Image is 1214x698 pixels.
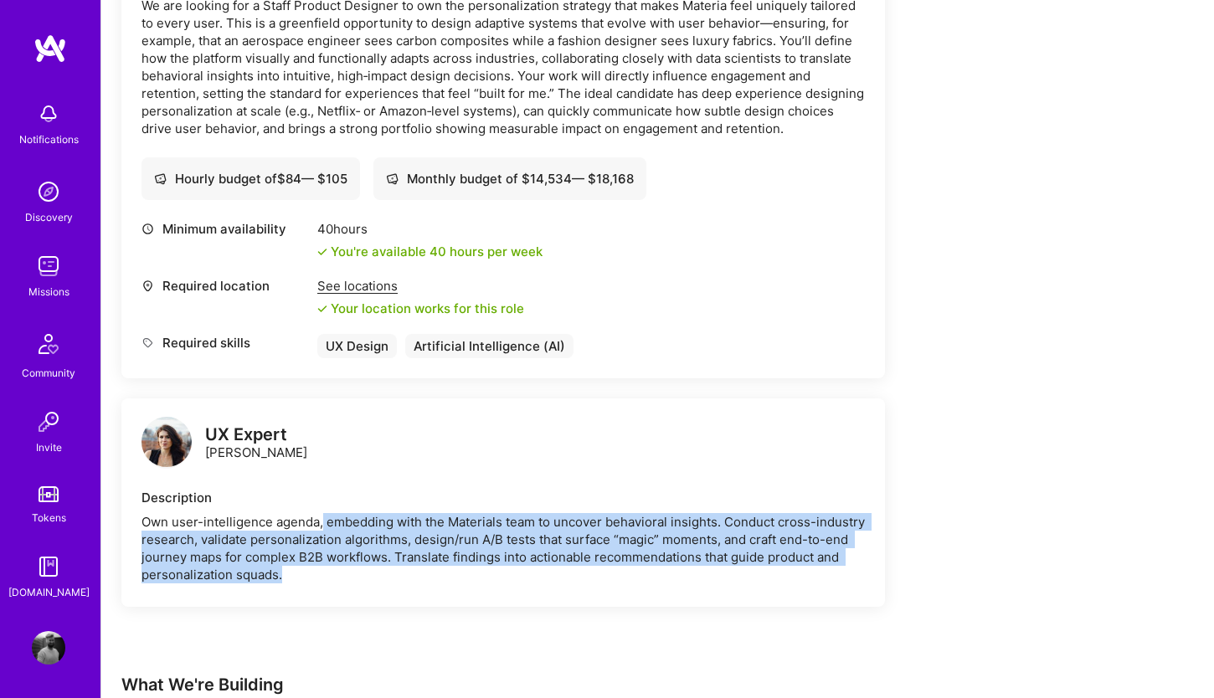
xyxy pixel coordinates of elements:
[205,426,307,461] div: [PERSON_NAME]
[32,405,65,439] img: Invite
[154,172,167,185] i: icon Cash
[141,334,309,352] div: Required skills
[141,417,192,467] img: logo
[317,334,397,358] div: UX Design
[141,220,309,238] div: Minimum availability
[317,277,524,295] div: See locations
[32,550,65,583] img: guide book
[386,170,634,187] div: Monthly budget of $ 14,534 — $ 18,168
[141,417,192,471] a: logo
[33,33,67,64] img: logo
[32,175,65,208] img: discovery
[36,439,62,456] div: Invite
[22,364,75,382] div: Community
[317,220,543,238] div: 40 hours
[317,304,327,314] i: icon Check
[141,489,865,506] div: Description
[317,300,524,317] div: Your location works for this role
[141,223,154,235] i: icon Clock
[19,131,79,148] div: Notifications
[205,426,307,444] div: UX Expert
[32,249,65,283] img: teamwork
[386,172,399,185] i: icon Cash
[8,583,90,601] div: [DOMAIN_NAME]
[141,336,154,349] i: icon Tag
[39,486,59,502] img: tokens
[405,334,574,358] div: Artificial Intelligence (AI)
[141,280,154,292] i: icon Location
[154,170,347,187] div: Hourly budget of $ 84 — $ 105
[25,208,73,226] div: Discovery
[32,631,65,665] img: User Avatar
[28,324,69,364] img: Community
[28,631,69,665] a: User Avatar
[317,243,543,260] div: You're available 40 hours per week
[141,277,309,295] div: Required location
[141,513,865,583] div: Own user-intelligence agenda, embedding with the Materials team to uncover behavioral insights. C...
[32,509,66,526] div: Tokens
[121,674,1126,695] div: What We're Building
[32,97,65,131] img: bell
[28,283,69,300] div: Missions
[317,247,327,257] i: icon Check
